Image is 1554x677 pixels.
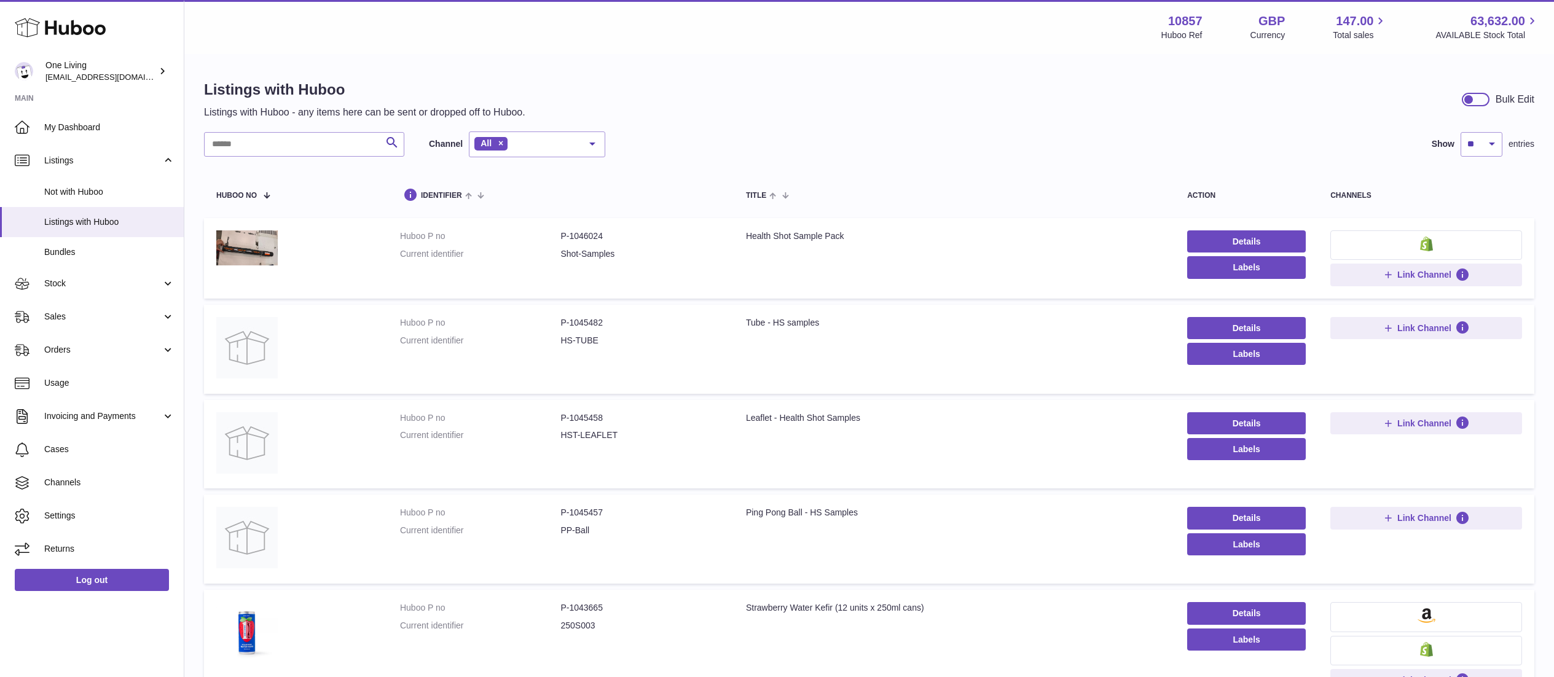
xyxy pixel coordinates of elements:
span: Bundles [44,246,175,258]
span: Cases [44,444,175,455]
button: Labels [1187,343,1306,365]
strong: 10857 [1168,13,1203,29]
span: Listings with Huboo [44,216,175,228]
span: Orders [44,344,162,356]
span: [EMAIL_ADDRESS][DOMAIN_NAME] [45,72,181,82]
span: Sales [44,311,162,323]
dt: Current identifier [400,248,560,260]
button: Labels [1187,256,1306,278]
dt: Huboo P no [400,602,560,614]
img: shopify-small.png [1420,642,1433,657]
span: Settings [44,510,175,522]
a: Details [1187,602,1306,624]
dt: Huboo P no [400,507,560,519]
h1: Listings with Huboo [204,80,525,100]
span: Listings [44,155,162,166]
button: Link Channel [1330,264,1522,286]
button: Labels [1187,628,1306,651]
div: Health Shot Sample Pack [746,230,1163,242]
a: Details [1187,230,1306,252]
span: Stock [44,278,162,289]
a: Details [1187,507,1306,529]
span: Huboo no [216,192,257,200]
a: 63,632.00 AVAILABLE Stock Total [1435,13,1539,41]
div: Tube - HS samples [746,317,1163,329]
img: Tube - HS samples [216,317,278,378]
strong: GBP [1258,13,1285,29]
a: Log out [15,569,169,591]
div: One Living [45,60,156,83]
dd: P-1045458 [560,412,721,424]
div: Ping Pong Ball - HS Samples [746,507,1163,519]
span: My Dashboard [44,122,175,133]
img: internalAdmin-10857@internal.huboo.com [15,62,33,80]
button: Labels [1187,438,1306,460]
dd: P-1045482 [560,317,721,329]
dd: Shot-Samples [560,248,721,260]
dt: Current identifier [400,335,560,346]
dt: Current identifier [400,620,560,632]
dd: PP-Ball [560,525,721,536]
span: Usage [44,377,175,389]
img: shopify-small.png [1420,237,1433,251]
dt: Huboo P no [400,317,560,329]
a: Details [1187,317,1306,339]
span: Channels [44,477,175,488]
div: channels [1330,192,1522,200]
span: 147.00 [1336,13,1373,29]
dd: HS-TUBE [560,335,721,346]
button: Link Channel [1330,412,1522,434]
span: entries [1509,138,1534,150]
dd: HST-LEAFLET [560,429,721,441]
span: Invoicing and Payments [44,410,162,422]
button: Labels [1187,533,1306,555]
div: action [1187,192,1306,200]
dt: Current identifier [400,429,560,441]
img: Leaflet - Health Shot Samples [216,412,278,474]
button: Link Channel [1330,317,1522,339]
dd: P-1043665 [560,602,721,614]
span: 63,632.00 [1470,13,1525,29]
span: All [481,138,492,148]
dt: Huboo P no [400,230,560,242]
span: Link Channel [1397,323,1451,334]
div: Huboo Ref [1161,29,1203,41]
dd: P-1046024 [560,230,721,242]
dt: Current identifier [400,525,560,536]
span: Returns [44,543,175,555]
span: AVAILABLE Stock Total [1435,29,1539,41]
img: Ping Pong Ball - HS Samples [216,507,278,568]
span: Not with Huboo [44,186,175,198]
a: Details [1187,412,1306,434]
img: Health Shot Sample Pack [216,230,278,265]
div: Leaflet - Health Shot Samples [746,412,1163,424]
span: identifier [421,192,462,200]
img: Strawberry Water Kefir (12 units x 250ml cans) [216,602,278,663]
span: title [746,192,766,200]
label: Channel [429,138,463,150]
dt: Huboo P no [400,412,560,424]
div: Bulk Edit [1496,93,1534,106]
button: Link Channel [1330,507,1522,529]
img: amazon-small.png [1418,608,1435,623]
span: Link Channel [1397,269,1451,280]
div: Strawberry Water Kefir (12 units x 250ml cans) [746,602,1163,614]
div: Currency [1250,29,1285,41]
label: Show [1432,138,1454,150]
dd: 250S003 [560,620,721,632]
p: Listings with Huboo - any items here can be sent or dropped off to Huboo. [204,106,525,119]
a: 147.00 Total sales [1333,13,1387,41]
span: Link Channel [1397,418,1451,429]
span: Total sales [1333,29,1387,41]
dd: P-1045457 [560,507,721,519]
span: Link Channel [1397,512,1451,523]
